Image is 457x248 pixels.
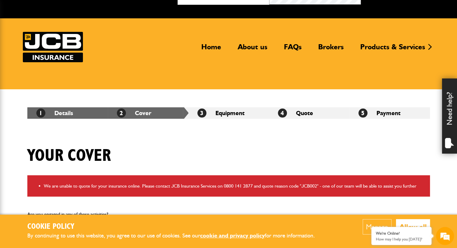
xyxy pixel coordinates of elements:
a: Brokers [314,42,348,56]
a: Home [197,42,226,56]
li: Cover [108,107,188,119]
input: Enter your email address [8,73,110,87]
li: We are unable to quote for your insurance online. Please contact JCB Insurance Services on 0800 1... [44,182,425,190]
li: Quote [269,107,349,119]
a: cookie and privacy policy [200,232,265,239]
span: 1 [36,109,45,118]
em: Start Chat [82,185,109,193]
p: By continuing to use this website, you agree to our use of cookies. See our for more information. [27,231,325,240]
h2: Cookie Policy [27,222,325,231]
p: Are you engaged in any of these activities? [27,210,293,218]
span: 4 [278,109,287,118]
div: Minimize live chat window [99,3,113,17]
div: We're Online! [376,231,427,236]
input: Enter your phone number [8,91,110,104]
button: Allow all [396,219,430,234]
a: JCB Insurance Services [23,32,83,62]
li: Equipment [188,107,269,119]
button: Manage [363,219,391,234]
span: 2 [117,109,126,118]
h1: Your cover [27,146,111,166]
a: About us [233,42,272,56]
span: 5 [358,109,367,118]
p: How may I help you today? [376,237,427,241]
img: d_20077148190_company_1631870298795_20077148190 [10,33,25,42]
a: 1Details [36,109,73,117]
textarea: Type your message and hit 'Enter' [8,109,110,180]
img: JCB Insurance Services logo [23,32,83,62]
div: Chat with us now [31,34,101,41]
span: 3 [197,109,206,118]
input: Enter your last name [8,56,110,69]
a: FAQs [279,42,306,56]
li: Payment [349,107,430,119]
a: Products & Services [356,42,430,56]
div: Need help? [442,78,457,154]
